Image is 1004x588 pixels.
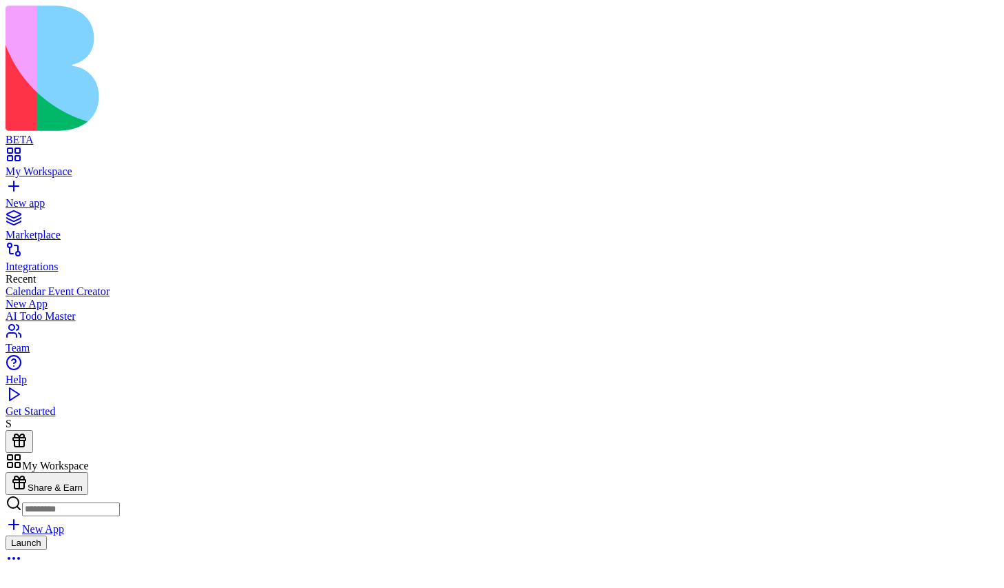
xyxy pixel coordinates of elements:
div: Team [6,342,998,354]
a: New App [6,523,64,535]
a: AI Todo Master [6,310,998,323]
button: Share & Earn [6,472,88,495]
div: Help [6,374,998,386]
a: My Workspace [6,153,998,178]
a: Help [6,361,998,386]
span: S [6,418,12,429]
a: New App [6,298,998,310]
a: Integrations [6,248,998,273]
a: BETA [6,121,998,146]
div: BETA [6,134,998,146]
div: Get Started [6,405,998,418]
a: Marketplace [6,216,998,241]
div: New app [6,197,998,210]
div: My Workspace [6,165,998,178]
img: logo [6,6,560,131]
span: My Workspace [22,460,89,472]
div: Integrations [6,261,998,273]
span: Share & Earn [28,483,83,493]
a: Get Started [6,393,998,418]
div: Marketplace [6,229,998,241]
button: Launch [6,536,47,550]
a: Team [6,330,998,354]
span: Recent [6,273,36,285]
a: Calendar Event Creator [6,285,998,298]
a: New app [6,185,998,210]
